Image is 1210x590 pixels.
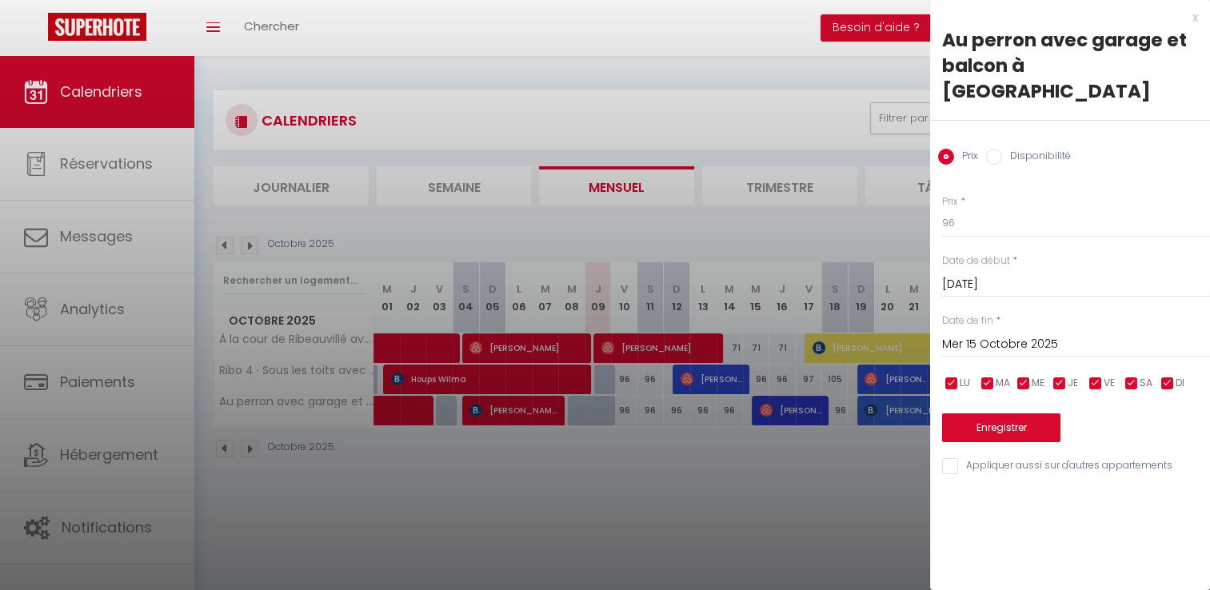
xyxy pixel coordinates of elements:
[1032,376,1044,391] span: ME
[960,376,970,391] span: LU
[1176,376,1184,391] span: DI
[1068,376,1078,391] span: JE
[942,194,958,209] label: Prix
[930,8,1198,27] div: x
[942,313,993,329] label: Date de fin
[954,149,978,166] label: Prix
[942,27,1198,104] div: Au perron avec garage et balcon à [GEOGRAPHIC_DATA]
[996,376,1010,391] span: MA
[1140,376,1152,391] span: SA
[942,413,1060,442] button: Enregistrer
[1002,149,1071,166] label: Disponibilité
[1104,376,1115,391] span: VE
[942,253,1010,269] label: Date de début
